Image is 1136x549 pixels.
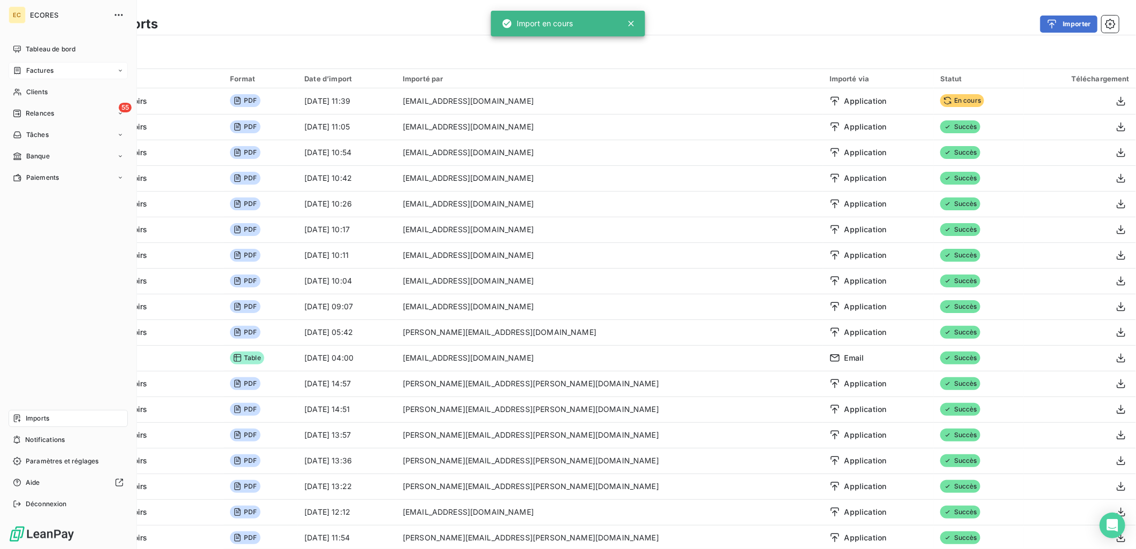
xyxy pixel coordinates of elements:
[396,371,823,396] td: [PERSON_NAME][EMAIL_ADDRESS][PERSON_NAME][DOMAIN_NAME]
[26,173,59,182] span: Paiements
[230,429,260,441] span: PDF
[230,506,260,518] span: PDF
[298,217,396,242] td: [DATE] 10:17
[396,319,823,345] td: [PERSON_NAME][EMAIL_ADDRESS][DOMAIN_NAME]
[940,146,980,159] span: Succès
[26,66,53,75] span: Factures
[845,199,887,209] span: Application
[298,268,396,294] td: [DATE] 10:04
[845,121,887,132] span: Application
[298,140,396,165] td: [DATE] 10:54
[26,87,48,97] span: Clients
[298,294,396,319] td: [DATE] 09:07
[304,74,390,83] div: Date d’import
[230,146,260,159] span: PDF
[396,242,823,268] td: [EMAIL_ADDRESS][DOMAIN_NAME]
[230,480,260,493] span: PDF
[396,345,823,371] td: [EMAIL_ADDRESS][DOMAIN_NAME]
[845,481,887,492] span: Application
[26,414,49,423] span: Imports
[298,448,396,474] td: [DATE] 13:36
[845,250,887,261] span: Application
[396,268,823,294] td: [EMAIL_ADDRESS][DOMAIN_NAME]
[9,6,26,24] div: EC
[940,454,980,467] span: Succès
[26,151,50,161] span: Banque
[119,103,132,112] span: 55
[940,377,980,390] span: Succès
[230,74,291,83] div: Format
[9,474,128,491] a: Aide
[396,140,823,165] td: [EMAIL_ADDRESS][DOMAIN_NAME]
[845,404,887,415] span: Application
[845,224,887,235] span: Application
[940,120,980,133] span: Succès
[230,300,260,313] span: PDF
[940,74,1017,83] div: Statut
[396,165,823,191] td: [EMAIL_ADDRESS][DOMAIN_NAME]
[298,191,396,217] td: [DATE] 10:26
[845,507,887,517] span: Application
[396,191,823,217] td: [EMAIL_ADDRESS][DOMAIN_NAME]
[396,217,823,242] td: [EMAIL_ADDRESS][DOMAIN_NAME]
[298,88,396,114] td: [DATE] 11:39
[940,197,980,210] span: Succès
[845,353,864,363] span: Email
[940,531,980,544] span: Succès
[940,506,980,518] span: Succès
[230,249,260,262] span: PDF
[26,456,98,466] span: Paramètres et réglages
[230,454,260,467] span: PDF
[298,114,396,140] td: [DATE] 11:05
[940,326,980,339] span: Succès
[830,74,927,83] div: Importé via
[26,478,40,487] span: Aide
[298,396,396,422] td: [DATE] 14:51
[1040,16,1097,33] button: Importer
[845,173,887,184] span: Application
[845,147,887,158] span: Application
[502,14,573,33] div: Import en cours
[298,371,396,396] td: [DATE] 14:57
[30,11,107,19] span: ECORES
[9,525,75,543] img: Logo LeanPay
[940,480,980,493] span: Succès
[845,301,887,312] span: Application
[940,403,980,416] span: Succès
[298,319,396,345] td: [DATE] 05:42
[230,352,264,364] span: Table
[403,74,817,83] div: Importé par
[845,276,887,286] span: Application
[396,88,823,114] td: [EMAIL_ADDRESS][DOMAIN_NAME]
[26,109,54,118] span: Relances
[940,172,980,185] span: Succès
[230,223,260,236] span: PDF
[25,435,65,445] span: Notifications
[396,396,823,422] td: [PERSON_NAME][EMAIL_ADDRESS][PERSON_NAME][DOMAIN_NAME]
[845,532,887,543] span: Application
[845,455,887,466] span: Application
[845,327,887,338] span: Application
[1100,513,1125,538] div: Open Intercom Messenger
[396,474,823,499] td: [PERSON_NAME][EMAIL_ADDRESS][PERSON_NAME][DOMAIN_NAME]
[298,242,396,268] td: [DATE] 10:11
[26,44,75,54] span: Tableau de bord
[940,249,980,262] span: Succès
[396,114,823,140] td: [EMAIL_ADDRESS][DOMAIN_NAME]
[845,378,887,389] span: Application
[230,172,260,185] span: PDF
[230,531,260,544] span: PDF
[1030,74,1130,83] div: Téléchargement
[940,352,980,364] span: Succès
[940,429,980,441] span: Succès
[940,94,984,107] span: En cours
[298,499,396,525] td: [DATE] 12:12
[230,197,260,210] span: PDF
[230,94,260,107] span: PDF
[845,430,887,440] span: Application
[230,326,260,339] span: PDF
[298,165,396,191] td: [DATE] 10:42
[26,499,67,509] span: Déconnexion
[940,274,980,287] span: Succès
[396,499,823,525] td: [EMAIL_ADDRESS][DOMAIN_NAME]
